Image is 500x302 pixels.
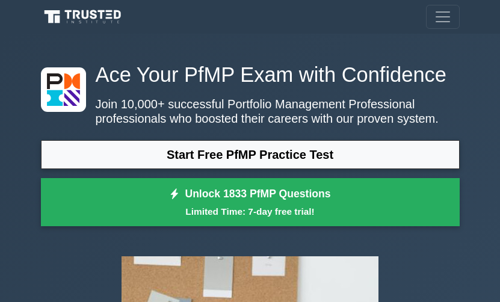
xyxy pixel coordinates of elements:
[56,205,445,218] small: Limited Time: 7-day free trial!
[41,97,460,126] p: Join 10,000+ successful Portfolio Management Professional professionals who boosted their careers...
[426,5,460,29] button: Toggle navigation
[41,178,460,226] a: Unlock 1833 PfMP QuestionsLimited Time: 7-day free trial!
[41,140,460,169] a: Start Free PfMP Practice Test
[41,63,460,87] h1: Ace Your PfMP Exam with Confidence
